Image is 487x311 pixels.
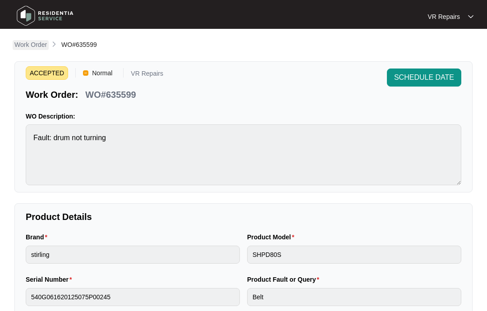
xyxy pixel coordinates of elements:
[247,233,298,242] label: Product Model
[14,2,77,29] img: residentia service logo
[26,288,240,306] input: Serial Number
[83,70,88,76] img: Vercel Logo
[26,124,461,185] textarea: Fault: drum not turning
[387,69,461,87] button: SCHEDULE DATE
[394,72,454,83] span: SCHEDULE DATE
[26,275,75,284] label: Serial Number
[13,40,49,50] a: Work Order
[14,40,47,49] p: Work Order
[88,66,116,80] span: Normal
[26,233,51,242] label: Brand
[26,88,78,101] p: Work Order:
[247,288,461,306] input: Product Fault or Query
[26,246,240,264] input: Brand
[131,70,163,80] p: VR Repairs
[247,275,323,284] label: Product Fault or Query
[61,41,97,48] span: WO#635599
[51,41,58,48] img: chevron-right
[26,66,68,80] span: ACCEPTED
[468,14,473,19] img: dropdown arrow
[26,210,461,223] p: Product Details
[85,88,136,101] p: WO#635599
[26,112,461,121] p: WO Description:
[427,12,460,21] p: VR Repairs
[247,246,461,264] input: Product Model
